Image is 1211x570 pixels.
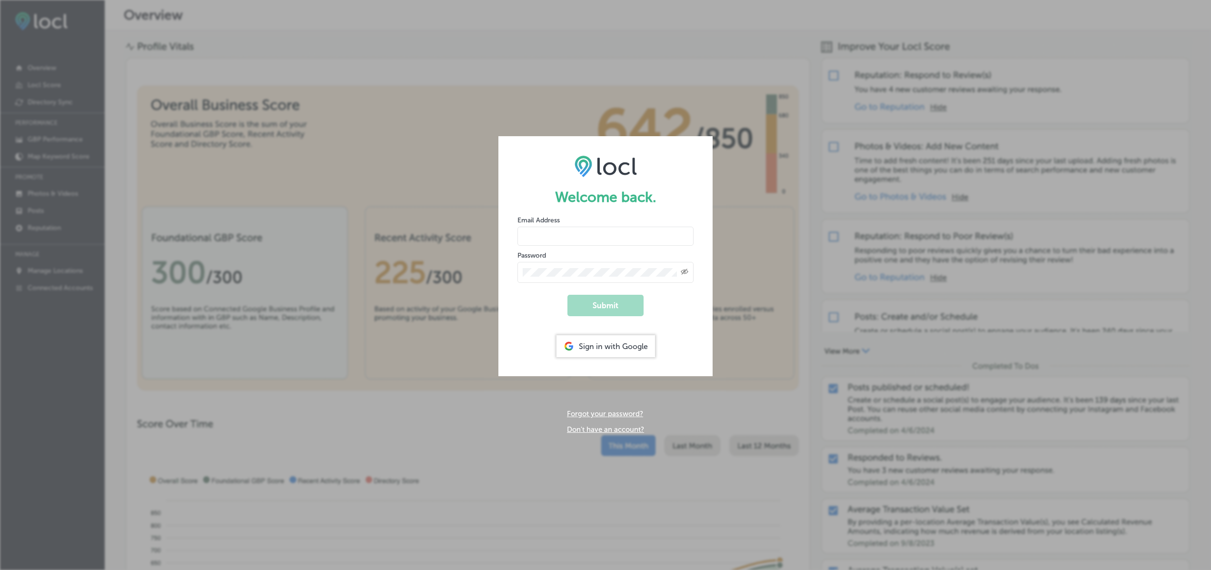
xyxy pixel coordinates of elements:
button: Submit [567,295,644,316]
a: Forgot your password? [567,410,643,418]
img: LOCL logo [575,155,637,177]
label: Password [517,251,546,260]
a: Don't have an account? [567,425,644,434]
span: Toggle password visibility [681,268,688,277]
h1: Welcome back. [517,189,694,206]
label: Email Address [517,216,560,224]
div: Sign in with Google [556,335,655,357]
